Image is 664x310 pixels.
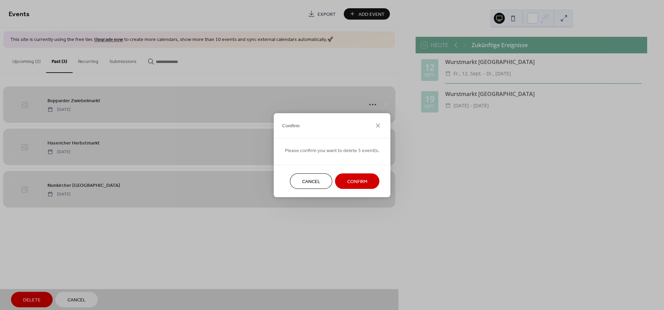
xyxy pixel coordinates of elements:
span: Confirm [347,178,367,185]
span: Cancel [302,178,320,185]
button: Cancel [290,173,332,189]
button: Confirm [335,173,379,189]
span: Confirm [282,122,300,130]
span: Please confirm you want to delete 3 event(s. [285,147,379,154]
